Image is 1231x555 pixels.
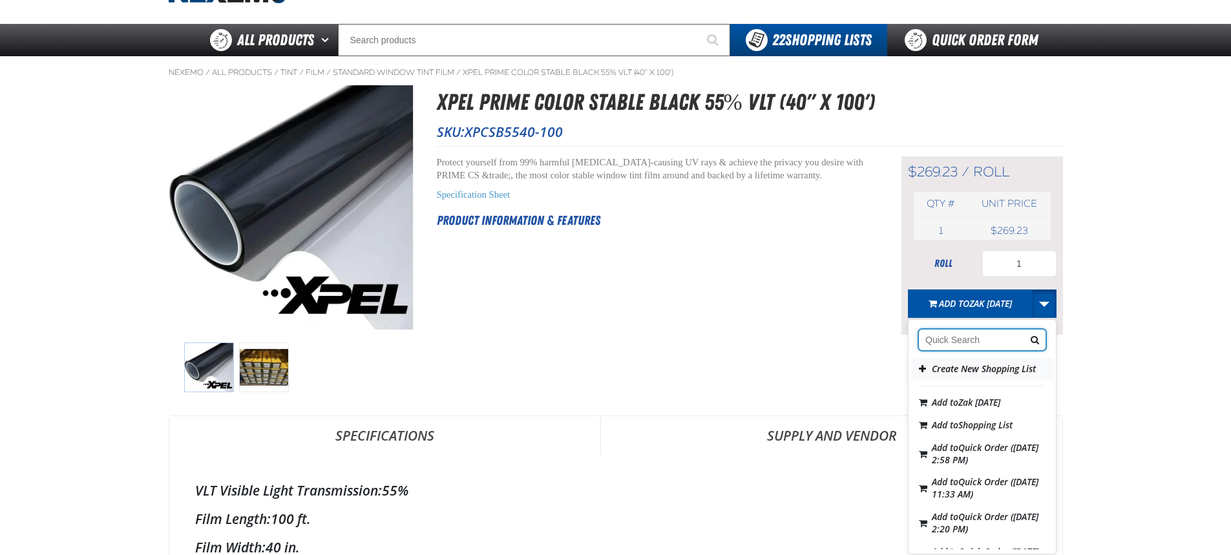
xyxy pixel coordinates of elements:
[932,441,1038,465] span: Quick Order ([DATE] 2:58 PM)
[932,476,1038,500] span: Quick Order ([DATE] 11:33 AM)
[908,319,1057,554] div: More Actions
[939,225,943,236] span: 1
[698,24,730,56] button: Start Searching
[932,476,1038,500] span: Add to
[195,481,382,499] label: VLT Visible Light Transmission:
[908,257,979,271] div: roll
[932,396,1000,408] span: Add to
[958,418,1013,430] span: Shopping List
[730,24,887,56] button: You have 22 Shopping Lists. Open to view details
[456,67,461,78] span: /
[437,85,1063,120] h1: XPEL PRIME Color Stable Black 55% VLT (40" x 100')
[911,392,1053,414] button: Add toZak [DATE]
[908,289,1033,318] button: Add toZak [DATE]
[317,24,338,56] button: Open All Products pages
[437,211,869,230] h2: Product Information & Features
[908,163,958,180] span: $269.23
[932,510,1038,535] span: Add to
[274,67,279,78] span: /
[212,67,272,78] a: All Products
[968,222,1050,240] td: $269.23
[280,67,297,78] a: Tint
[932,441,1038,465] span: Add to
[982,251,1057,277] input: Product Quantity
[911,471,1053,506] button: Add toQuick Order ([DATE] 11:33 AM)
[237,28,314,52] span: All Products
[1032,289,1057,318] a: More Actions
[932,510,1038,535] span: Quick Order ([DATE] 2:20 PM)
[306,67,324,78] a: Film
[911,506,1053,541] button: Add toQuick Order ([DATE] 2:20 PM)
[169,67,1063,78] nav: Breadcrumbs
[601,416,1062,455] a: Supply and Vendor
[958,396,1000,408] span: Zak [DATE]
[463,67,673,78] a: XPEL PRIME Color Stable Black 55% VLT (40" x 100')
[333,67,454,78] a: Standard Window Tint Film
[184,342,234,392] img: XPEL PRIME Color Stable Black 55% VLT (40" x 100')
[911,436,1053,471] button: Add toQuick Order ([DATE] 2:58 PM)
[772,31,872,49] span: Shopping Lists
[169,67,204,78] a: Nexemo
[465,123,563,141] span: XPCSB5540-100
[437,123,1063,141] p: SKU:
[911,358,1053,381] button: Create New Shopping List. Opens a popup
[195,510,271,528] label: Film Length:
[932,418,1013,430] span: Add to
[437,156,869,182] p: Protect yourself from 99% harmful [MEDICAL_DATA]-causing UV rays & achieve the privacy you desire...
[205,67,210,78] span: /
[939,297,1012,309] span: Add to
[169,416,600,455] a: Specifications
[973,163,1009,180] span: roll
[169,85,414,330] img: XPEL PRIME Color Stable Black 55% VLT (40" x 100')
[437,189,510,200] a: Specification Sheet
[239,342,289,392] img: XPEL PRIME Color Stable Black 55% VLT (40" x 100')
[338,24,730,56] input: Search
[962,163,969,180] span: /
[195,510,1036,528] div: 100 ft.
[195,481,1036,499] div: 55%
[968,192,1050,216] th: Unit price
[911,414,1053,436] button: Add toShopping List
[969,297,1012,309] span: Zak [DATE]
[299,67,304,78] span: /
[914,192,969,216] th: Qty #
[919,330,1046,350] input: Search shopping lists
[326,67,331,78] span: /
[772,31,785,49] strong: 22
[887,24,1062,56] a: Quick Order Form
